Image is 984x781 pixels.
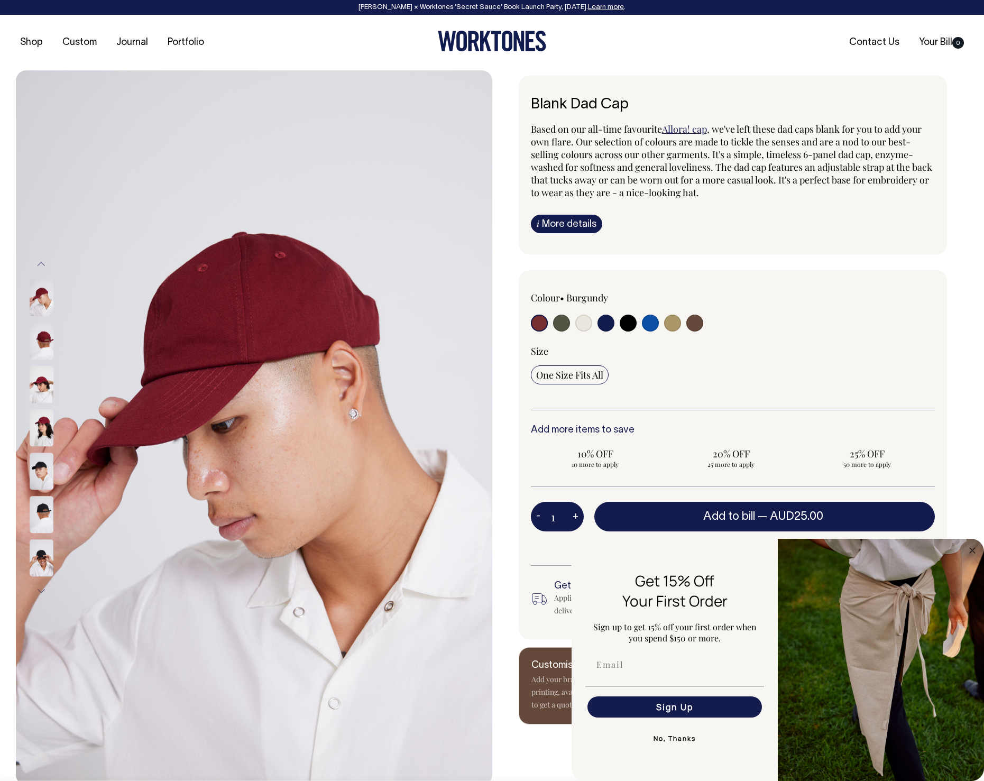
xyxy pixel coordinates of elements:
img: burgundy [30,409,53,446]
button: Add to bill —AUD25.00 [594,502,935,531]
span: • [560,291,564,304]
span: — [758,511,826,522]
span: Your First Order [622,591,728,611]
label: Burgundy [566,291,608,304]
span: 50 more to apply [807,460,926,468]
h6: Add more items to save [531,425,935,436]
span: i [537,218,539,229]
p: Add your branding with embroidery and screen printing, available on quantities over 25. Contact u... [531,673,701,711]
a: iMore details [531,215,602,233]
img: 5e34ad8f-4f05-4173-92a8-ea475ee49ac9.jpeg [778,539,984,781]
span: One Size Fits All [536,369,603,381]
a: Contact Us [845,34,904,51]
img: black [30,496,53,533]
button: Close dialog [966,544,979,557]
span: 0 [952,37,964,49]
input: Email [587,654,762,675]
div: [PERSON_NAME] × Worktones ‘Secret Sauce’ Book Launch Party, [DATE]. . [11,4,973,11]
img: underline [585,686,764,686]
img: burgundy [30,279,53,316]
img: burgundy [30,366,53,403]
img: burgundy [30,323,53,360]
h6: Customise this product [531,660,701,671]
div: Colour [531,291,693,304]
input: One Size Fits All [531,365,609,384]
span: 20% OFF [672,447,790,460]
input: 20% OFF 25 more to apply [666,444,796,472]
a: Journal [112,34,152,51]
button: Sign Up [587,696,762,718]
button: Previous [33,252,49,276]
button: No, Thanks [585,728,764,749]
a: Portfolio [163,34,208,51]
span: Based on our all-time favourite [531,123,662,135]
div: Applies to orders delivered in Australian metro areas. For all delivery information, . [554,592,751,617]
a: Shop [16,34,47,51]
a: Your Bill0 [915,34,968,51]
button: - [531,506,546,527]
span: Sign up to get 15% off your first order when you spend $150 or more. [593,621,757,644]
span: Spend AUD350 more to get FREE SHIPPING [594,538,935,550]
button: Next [33,580,49,603]
span: 10 more to apply [536,460,655,468]
span: Get 15% Off [635,571,714,591]
span: , we've left these dad caps blank for you to add your own flare. Our selection of colours are mad... [531,123,932,199]
div: Size [531,345,935,357]
span: 10% OFF [536,447,655,460]
h6: Get this by [DATE] [554,581,751,592]
span: 25% OFF [807,447,926,460]
a: Allora! cap [662,123,707,135]
a: Learn more [588,4,624,11]
button: + [567,506,584,527]
input: 25% OFF 50 more to apply [802,444,932,472]
span: 25 more to apply [672,460,790,468]
h6: Blank Dad Cap [531,97,935,113]
img: black [30,539,53,576]
a: Custom [58,34,101,51]
div: FLYOUT Form [572,539,984,781]
img: black [30,453,53,490]
span: Add to bill [703,511,755,522]
input: 10% OFF 10 more to apply [531,444,660,472]
span: AUD25.00 [770,511,823,522]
